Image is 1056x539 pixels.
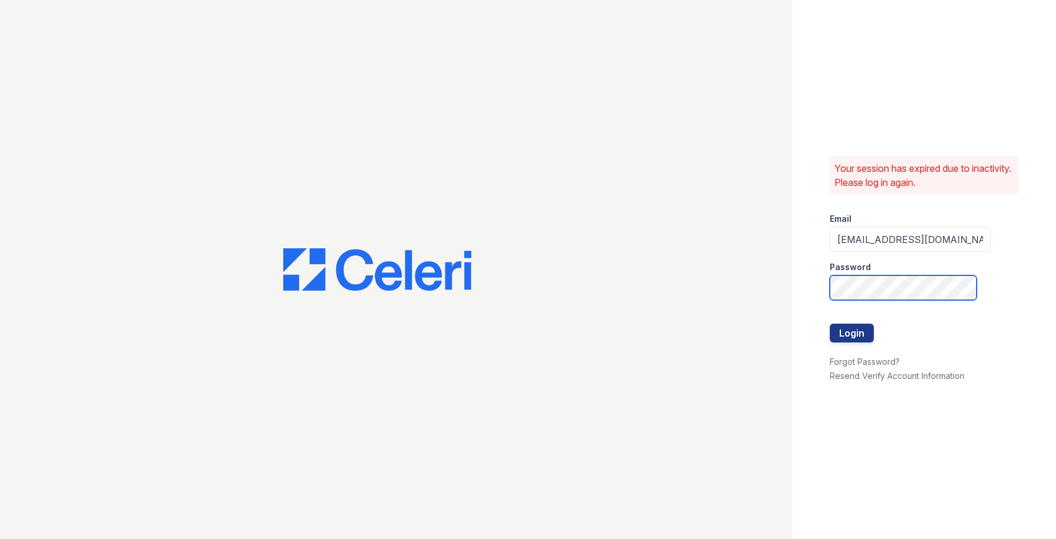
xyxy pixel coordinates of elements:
label: Email [830,213,851,225]
a: Forgot Password? [830,357,900,367]
label: Password [830,261,871,273]
button: Login [830,324,874,342]
a: Resend Verify Account Information [830,371,964,381]
p: Your session has expired due to inactivity. Please log in again. [834,161,1014,189]
img: CE_Logo_Blue-a8612792a0a2168367f1c8372b55b34899dd931a85d93a1a3d3e32e68fde9ad4.png [283,248,471,291]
